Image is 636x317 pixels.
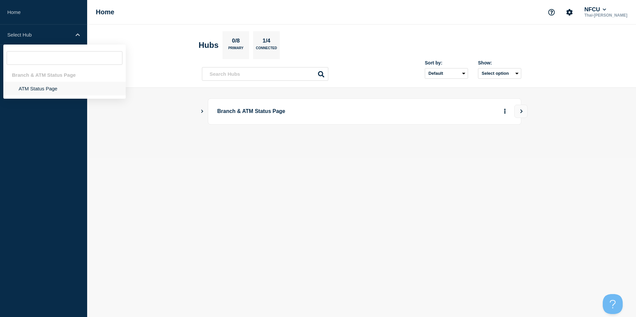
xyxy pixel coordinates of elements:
p: Connected [256,46,277,53]
div: Show: [478,60,521,65]
button: Select option [478,68,521,79]
button: Show Connected Hubs [201,109,204,114]
select: Sort by [425,68,468,79]
button: More actions [501,105,509,118]
p: Primary [228,46,243,53]
button: Support [545,5,558,19]
button: Account settings [562,5,576,19]
p: Select Hub [7,32,71,38]
button: View [514,105,528,118]
p: Branch & ATM Status Page [217,105,401,118]
li: ATM Status Page [3,82,126,95]
p: 0/8 [230,38,242,46]
input: Search Hubs [202,67,328,81]
div: Branch & ATM Status Page [3,68,126,82]
div: Sort by: [425,60,468,65]
button: NFCU [583,6,608,13]
iframe: Help Scout Beacon - Open [603,294,623,314]
p: Thai-[PERSON_NAME] [583,13,629,18]
h2: Hubs [199,41,219,50]
p: 1/4 [260,38,273,46]
h1: Home [96,8,114,16]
